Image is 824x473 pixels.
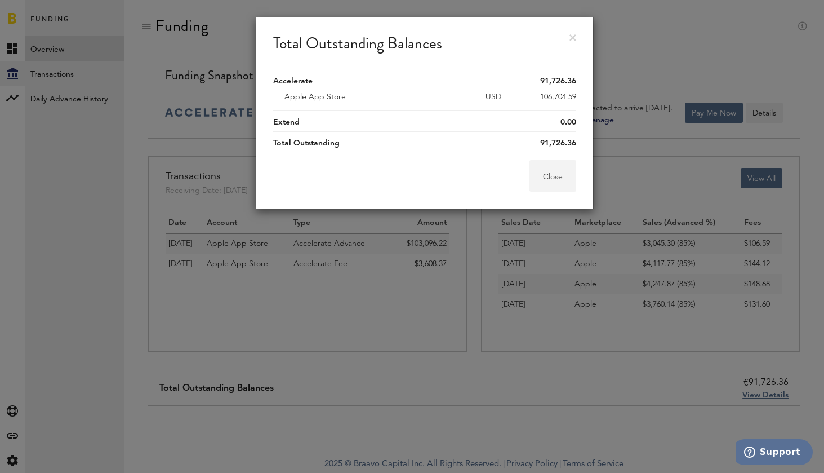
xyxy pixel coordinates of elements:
[273,117,300,128] div: Extend
[273,76,313,87] div: Accelerate
[256,17,593,64] div: Total Outstanding Balances
[529,160,576,192] button: Close
[273,138,340,149] div: Total Outstanding
[273,76,576,87] div: 91,726.36
[273,87,455,107] td: Apple App Store
[273,117,576,128] div: 0.00
[455,87,515,107] td: USD
[736,439,813,467] iframe: Öffnet ein Widget, in dem Sie weitere Informationen finden
[273,138,576,149] div: 91,726.36
[515,87,576,107] td: 106,704.59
